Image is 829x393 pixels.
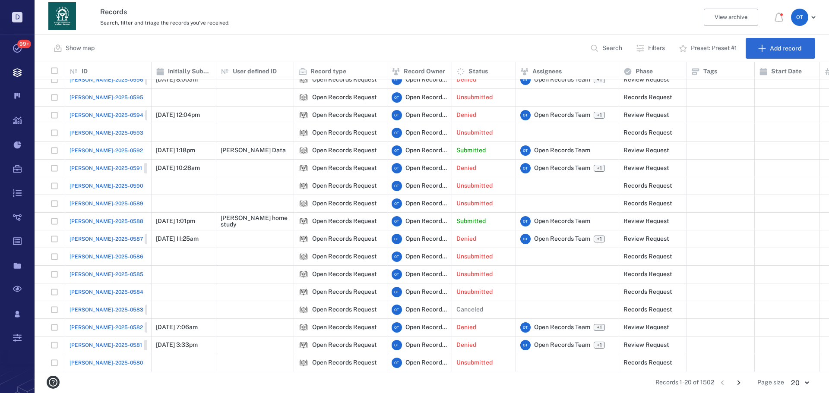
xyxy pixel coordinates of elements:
[43,372,63,392] button: help
[623,200,672,207] div: Records Request
[312,306,377,313] div: Open Records Request
[631,38,672,59] button: Filters
[70,359,143,367] a: [PERSON_NAME]-2025-0580
[703,67,717,76] p: Tags
[70,76,143,84] span: [PERSON_NAME]-2025-0596
[19,6,37,14] span: Help
[623,218,669,224] div: Review Request
[674,38,744,59] button: Preset: Preset #1
[602,44,622,53] p: Search
[298,75,309,85] div: Open Records Request
[456,199,493,208] p: Unsubmitted
[312,236,377,242] div: Open Records Request
[298,92,309,103] img: icon Open Records Request
[648,44,665,53] p: Filters
[17,40,31,48] span: 99+
[298,305,309,315] img: icon Open Records Request
[312,94,377,101] div: Open Records Request
[312,253,377,260] div: Open Records Request
[623,112,669,118] div: Review Request
[534,146,590,155] span: Open Records Team
[298,110,309,120] img: icon Open Records Request
[312,76,377,83] div: Open Records Request
[146,324,167,331] span: Closed
[70,235,143,243] span: [PERSON_NAME]-2025-0587
[655,378,714,387] span: Records 1-20 of 1502
[392,287,402,297] div: O T
[456,323,476,332] p: Denied
[392,234,402,244] div: O T
[70,200,143,208] a: [PERSON_NAME]-2025-0589
[156,75,198,84] p: [DATE] 8:00am
[595,236,604,243] span: +1
[70,341,142,349] span: [PERSON_NAME]-2025-0581
[298,145,309,156] img: icon Open Records Request
[70,305,169,315] a: [PERSON_NAME]-2025-0583
[623,76,669,83] div: Review Request
[48,2,76,30] img: Georgia Department of Human Services logo
[595,342,604,349] span: +1
[298,358,309,368] img: icon Open Records Request
[623,129,672,136] div: Records Request
[534,323,590,332] span: Open Records Team
[520,322,531,333] div: O T
[298,163,309,173] div: Open Records Request
[623,271,672,277] div: Records Request
[298,163,309,173] img: icon Open Records Request
[168,67,212,76] p: Initially Submitted Date
[392,358,402,368] div: O T
[70,110,169,120] a: [PERSON_NAME]-2025-0594
[534,75,590,84] span: Open Records Team
[520,75,531,85] div: O T
[456,270,493,279] p: Unsubmitted
[70,129,143,137] span: [PERSON_NAME]-2025-0593
[298,252,309,262] div: Open Records Request
[70,111,143,119] span: [PERSON_NAME]-2025-0594
[312,342,377,348] div: Open Records Request
[298,269,309,280] div: Open Records Request
[623,342,669,348] div: Review Request
[757,378,784,387] span: Page size
[534,235,590,243] span: Open Records Team
[456,288,493,296] p: Unsubmitted
[70,234,168,244] a: [PERSON_NAME]-2025-0587Closed
[405,93,447,102] span: Open Records Team
[392,75,402,85] div: O T
[312,182,377,189] div: Open Records Request
[392,163,402,173] div: O T
[623,236,669,242] div: Review Request
[221,147,286,154] div: [PERSON_NAME] Data
[312,165,377,171] div: Open Records Request
[298,322,309,333] img: icon Open Records Request
[405,305,447,314] span: Open Records Team
[623,289,672,295] div: Records Request
[70,288,143,296] a: [PERSON_NAME]-2025-0584
[623,147,669,154] div: Review Request
[70,306,143,314] span: [PERSON_NAME]-2025-0583
[534,217,590,226] span: Open Records Team
[298,252,309,262] img: icon Open Records Request
[714,376,747,390] nav: pagination navigation
[298,198,309,209] div: Open Records Request
[70,270,143,278] span: [PERSON_NAME]-2025-0585
[156,146,195,155] p: [DATE] 1:18pm
[623,165,669,171] div: Review Request
[221,215,289,228] div: [PERSON_NAME] home study
[70,164,142,172] span: [PERSON_NAME]-2025-0591
[534,341,590,349] span: Open Records Team
[456,252,493,261] p: Unsubmitted
[594,342,605,349] span: +1
[594,165,605,172] span: +1
[791,9,819,26] button: OT
[298,287,309,297] img: icon Open Records Request
[70,147,143,154] a: [PERSON_NAME]-2025-0592
[298,216,309,226] div: Open Records Request
[623,359,672,366] div: Records Request
[156,111,200,119] p: [DATE] 12:04pm
[623,253,672,260] div: Records Request
[771,67,802,76] p: Start Date
[392,92,402,103] div: O T
[70,324,143,331] span: [PERSON_NAME]-2025-0582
